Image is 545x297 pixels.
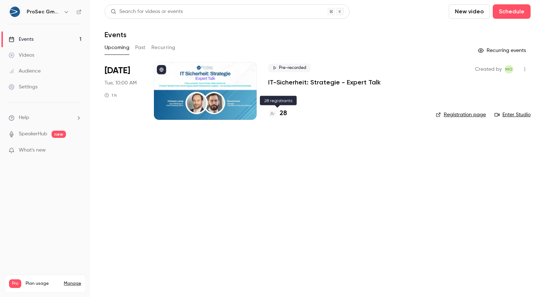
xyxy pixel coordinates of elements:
[151,42,176,53] button: Recurring
[9,83,37,91] div: Settings
[27,8,61,16] h6: ProSec GmbH
[475,65,502,74] span: Created by
[9,36,34,43] div: Events
[105,65,130,77] span: [DATE]
[9,6,21,18] img: ProSec GmbH
[9,279,21,288] span: Pro
[9,52,34,59] div: Videos
[268,78,381,87] a: IT-Sicherheit: Strategie - Expert Talk
[9,114,81,122] li: help-dropdown-opener
[19,147,46,154] span: What's new
[64,281,81,287] a: Manage
[26,281,59,287] span: Plan usage
[436,111,486,118] a: Registration page
[9,67,41,75] div: Audience
[105,62,142,120] div: Sep 23 Tue, 10:00 AM (Europe/Berlin)
[105,30,127,39] h1: Events
[493,4,531,19] button: Schedule
[19,130,47,138] a: SpeakerHub
[268,109,287,118] a: 28
[280,109,287,118] h4: 28
[52,131,66,138] span: new
[19,114,29,122] span: Help
[449,4,490,19] button: New video
[105,92,117,98] div: 1 h
[105,42,129,53] button: Upcoming
[475,45,531,56] button: Recurring events
[505,65,513,74] span: MD Operative
[135,42,146,53] button: Past
[268,64,311,72] span: Pre-recorded
[105,79,137,87] span: Tue, 10:00 AM
[495,111,531,118] a: Enter Studio
[505,65,513,74] span: MO
[111,8,183,16] div: Search for videos or events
